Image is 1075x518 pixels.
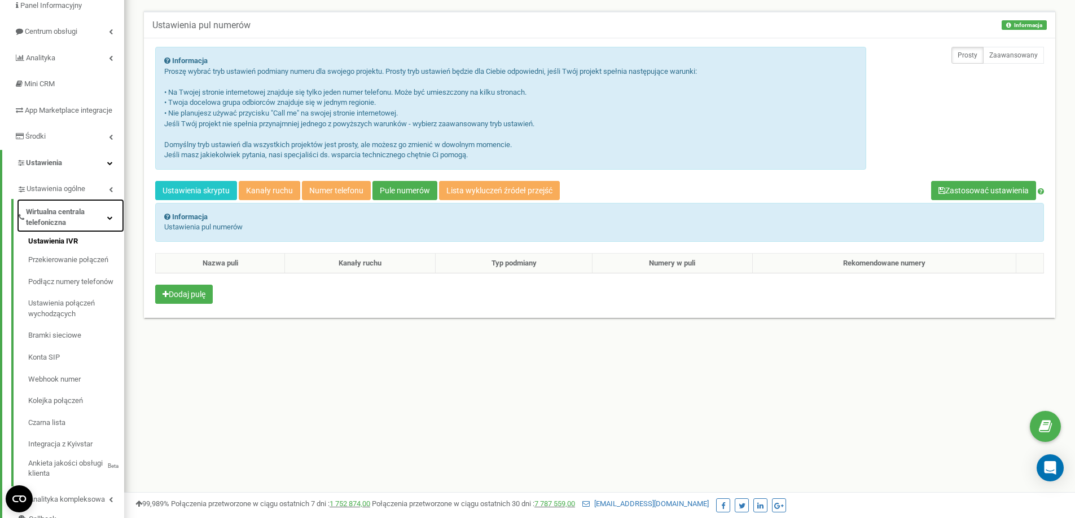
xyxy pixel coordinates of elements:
[17,486,124,510] a: Analityka kompleksowa
[28,347,124,369] a: Konta SIP
[931,181,1036,200] button: Zastosować ustawienia
[172,56,208,65] strong: Informacja
[28,271,124,293] a: Podłącz numery telefonów
[6,485,33,512] button: Open CMP widget
[155,181,237,200] a: Ustawienia skryptu
[28,249,124,271] a: Przekierowanie połączeń
[285,253,436,273] th: Kanały ruchu
[26,158,62,167] span: Ustawienia
[582,499,709,508] a: [EMAIL_ADDRESS][DOMAIN_NAME]
[330,499,370,508] a: 1 752 874,00
[752,253,1016,273] th: Rekomendowane numery
[1037,454,1064,481] div: Open Intercom Messenger
[172,212,208,221] strong: Informacja
[17,199,124,232] a: Wirtualna centrala telefoniczna
[534,499,575,508] a: 7 787 559,00
[28,433,124,455] a: Integracja z Kyivstar
[155,285,213,304] button: Dodaj pulę
[24,79,55,88] span: Mini CRM
[27,184,85,194] span: Ustawienia ogólne
[135,499,169,508] span: 99,989%
[435,253,592,273] th: Typ podmiany
[29,494,105,505] span: Analityka kompleksowa
[164,222,1035,233] p: Ustawienia pul numerów
[28,390,124,412] a: Kolejka połączeń
[164,67,857,161] p: Proszę wybrać tryb ustawień podmiany numeru dla swojego projektu. Prosty tryb ustawień będzie dla...
[156,253,285,273] th: Nazwa puli
[983,47,1044,64] button: Zaawansowany
[372,181,437,200] a: Pule numerów
[152,20,251,30] h5: Ustawienia pul numerów
[2,150,124,176] a: Ustawienia
[1002,20,1047,30] button: Informacja
[20,1,82,10] span: Panel Informacyjny
[302,181,371,200] a: Numer telefonu
[17,176,124,199] a: Ustawienia ogólne
[593,253,753,273] th: Numery w puli
[25,132,46,140] span: Środki
[239,181,300,200] a: Kanały ruchu
[28,369,124,391] a: Webhook numer
[372,499,575,508] span: Połączenia przetworzone w ciągu ostatnich 30 dni :
[951,47,984,64] button: Prosty
[25,27,77,36] span: Centrum obsługi
[26,207,107,228] span: Wirtualna centrala telefoniczna
[28,455,124,479] a: Ankieta jakości obsługi klientaBeta
[25,106,112,114] span: App Marketplace integracje
[28,325,124,347] a: Bramki sieciowe
[28,236,124,250] a: Ustawienia IVR
[439,181,560,200] a: Lista wykluczeń źródeł przejść
[26,54,55,62] span: Analityka
[28,293,124,325] a: Ustawienia połączeń wychodzących
[171,499,370,508] span: Połączenia przetworzone w ciągu ostatnich 7 dni :
[28,412,124,434] a: Czarna lista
